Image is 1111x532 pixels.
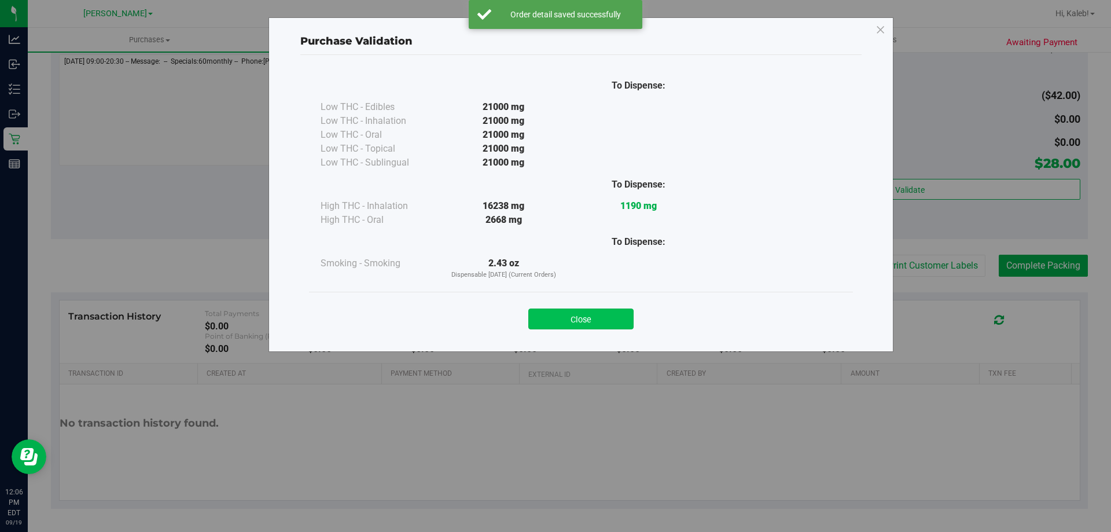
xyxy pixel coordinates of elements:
p: Dispensable [DATE] (Current Orders) [436,270,571,280]
div: Low THC - Topical [321,142,436,156]
div: Smoking - Smoking [321,256,436,270]
div: Low THC - Oral [321,128,436,142]
span: Purchase Validation [300,35,413,47]
div: 21000 mg [436,142,571,156]
div: Low THC - Inhalation [321,114,436,128]
div: To Dispense: [571,79,706,93]
div: To Dispense: [571,178,706,192]
div: High THC - Inhalation [321,199,436,213]
div: Low THC - Edibles [321,100,436,114]
div: Order detail saved successfully [498,9,634,20]
div: 2668 mg [436,213,571,227]
button: Close [528,309,634,329]
div: High THC - Oral [321,213,436,227]
div: 21000 mg [436,114,571,128]
div: 21000 mg [436,156,571,170]
div: 21000 mg [436,128,571,142]
div: To Dispense: [571,235,706,249]
iframe: Resource center [12,439,46,474]
strong: 1190 mg [620,200,657,211]
div: 21000 mg [436,100,571,114]
div: 16238 mg [436,199,571,213]
div: Low THC - Sublingual [321,156,436,170]
div: 2.43 oz [436,256,571,280]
